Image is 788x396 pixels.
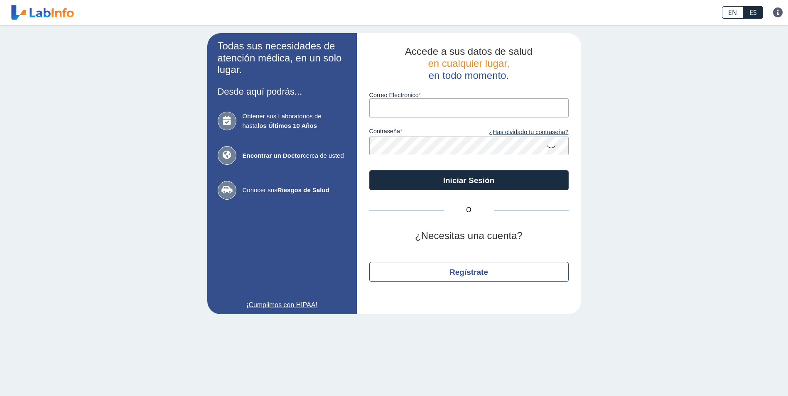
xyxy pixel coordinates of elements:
[218,300,346,310] a: ¡Cumplimos con HIPAA!
[743,6,763,19] a: ES
[428,58,509,69] span: en cualquier lugar,
[369,262,569,282] button: Regístrate
[369,92,569,98] label: Correo Electronico
[243,186,346,195] span: Conocer sus
[243,151,346,161] span: cerca de usted
[369,128,469,137] label: contraseña
[722,6,743,19] a: EN
[218,86,346,97] h3: Desde aquí podrás...
[369,230,569,242] h2: ¿Necesitas una cuenta?
[405,46,533,57] span: Accede a sus datos de salud
[218,40,346,76] h2: Todas sus necesidades de atención médica, en un solo lugar.
[243,152,303,159] b: Encontrar un Doctor
[444,205,494,215] span: O
[277,186,329,193] b: Riesgos de Salud
[369,170,569,190] button: Iniciar Sesión
[469,128,569,137] a: ¿Has olvidado tu contraseña?
[243,112,346,130] span: Obtener sus Laboratorios de hasta
[258,122,317,129] b: los Últimos 10 Años
[429,70,509,81] span: en todo momento.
